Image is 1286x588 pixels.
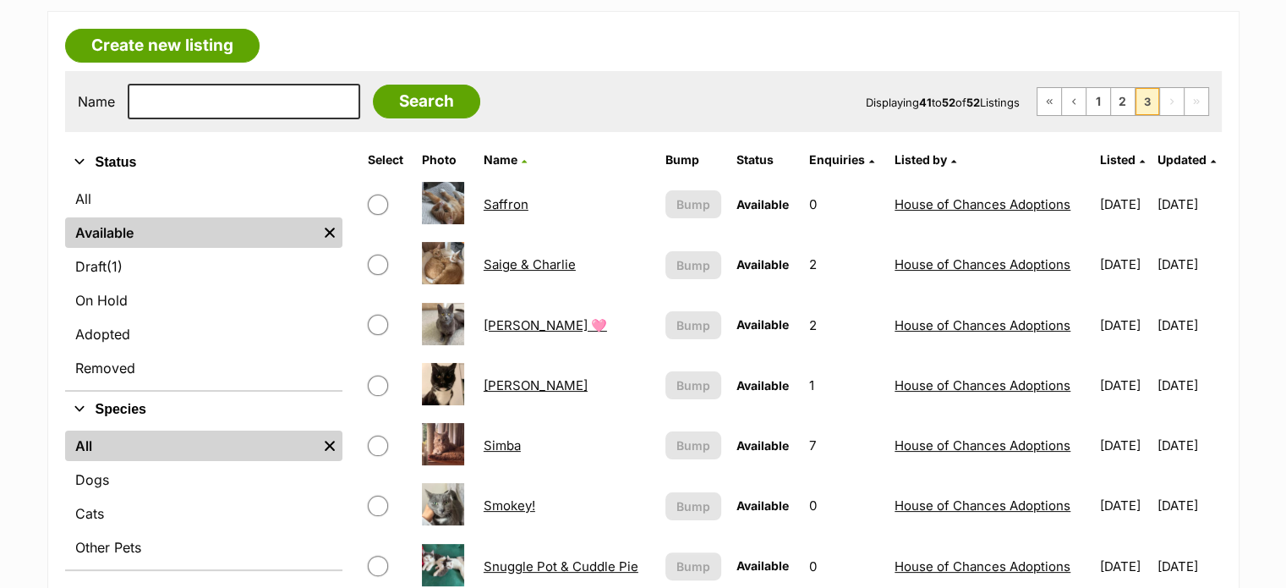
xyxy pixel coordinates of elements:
[808,152,864,167] span: translation missing: en.admin.listings.index.attributes.enquiries
[895,256,1070,272] a: House of Chances Adoptions
[65,217,317,248] a: Available
[1136,88,1159,115] span: Page 3
[65,498,342,529] a: Cats
[484,317,607,333] a: [PERSON_NAME] 🩷
[65,398,342,420] button: Species
[1157,476,1219,535] td: [DATE]
[736,257,789,272] span: Available
[802,235,886,294] td: 2
[1160,88,1184,115] span: Next page
[484,196,528,212] a: Saffron
[65,184,342,214] a: All
[802,356,886,415] td: 1
[65,251,342,282] a: Draft
[676,316,710,334] span: Bump
[895,558,1070,574] a: House of Chances Adoptions
[317,217,342,248] a: Remove filter
[802,175,886,234] td: 0
[65,180,342,390] div: Status
[484,377,588,393] a: [PERSON_NAME]
[665,431,721,459] button: Bump
[484,152,527,167] a: Name
[942,96,955,109] strong: 52
[1037,88,1061,115] a: First page
[676,256,710,274] span: Bump
[895,152,956,167] a: Listed by
[317,431,342,461] a: Remove filter
[895,196,1070,212] a: House of Chances Adoptions
[919,96,932,109] strong: 41
[665,190,721,218] button: Bump
[1185,88,1208,115] span: Last page
[373,85,480,118] input: Search
[1111,88,1135,115] a: Page 2
[484,256,576,272] a: Saige & Charlie
[107,256,123,277] span: (1)
[676,558,710,575] span: Bump
[676,195,710,213] span: Bump
[895,497,1070,514] a: House of Chances Adoptions
[895,317,1070,333] a: House of Chances Adoptions
[1157,356,1219,415] td: [DATE]
[866,96,1020,109] span: Displaying to of Listings
[1086,88,1110,115] a: Page 1
[895,152,947,167] span: Listed by
[802,476,886,535] td: 0
[736,378,789,393] span: Available
[415,146,475,173] th: Photo
[736,438,789,453] span: Available
[1092,235,1155,294] td: [DATE]
[65,532,342,563] a: Other Pets
[1157,152,1215,167] a: Updated
[484,437,521,453] a: Simba
[665,251,721,279] button: Bump
[1157,235,1219,294] td: [DATE]
[730,146,801,173] th: Status
[65,285,342,316] a: On Hold
[665,371,721,399] button: Bump
[361,146,413,173] th: Select
[65,319,342,349] a: Adopted
[665,552,721,580] button: Bump
[808,152,873,167] a: Enquiries
[1092,356,1155,415] td: [DATE]
[659,146,728,173] th: Bump
[676,376,710,394] span: Bump
[78,94,115,109] label: Name
[665,492,721,520] button: Bump
[1037,87,1209,116] nav: Pagination
[65,464,342,495] a: Dogs
[65,151,342,173] button: Status
[1092,476,1155,535] td: [DATE]
[966,96,980,109] strong: 52
[736,558,789,573] span: Available
[802,416,886,475] td: 7
[65,431,317,461] a: All
[736,498,789,513] span: Available
[1157,152,1206,167] span: Updated
[736,317,789,332] span: Available
[1092,296,1155,354] td: [DATE]
[1092,416,1155,475] td: [DATE]
[484,558,638,574] a: Snuggle Pot & Cuddle Pie
[895,437,1070,453] a: House of Chances Adoptions
[1099,152,1144,167] a: Listed
[484,152,517,167] span: Name
[895,377,1070,393] a: House of Chances Adoptions
[65,353,342,383] a: Removed
[1099,152,1135,167] span: Listed
[65,29,260,63] a: Create new listing
[1092,175,1155,234] td: [DATE]
[676,437,710,454] span: Bump
[1157,296,1219,354] td: [DATE]
[65,427,342,569] div: Species
[736,197,789,212] span: Available
[484,497,535,514] a: Smokey!
[1157,175,1219,234] td: [DATE]
[676,497,710,515] span: Bump
[802,296,886,354] td: 2
[1157,416,1219,475] td: [DATE]
[665,311,721,339] button: Bump
[1062,88,1086,115] a: Previous page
